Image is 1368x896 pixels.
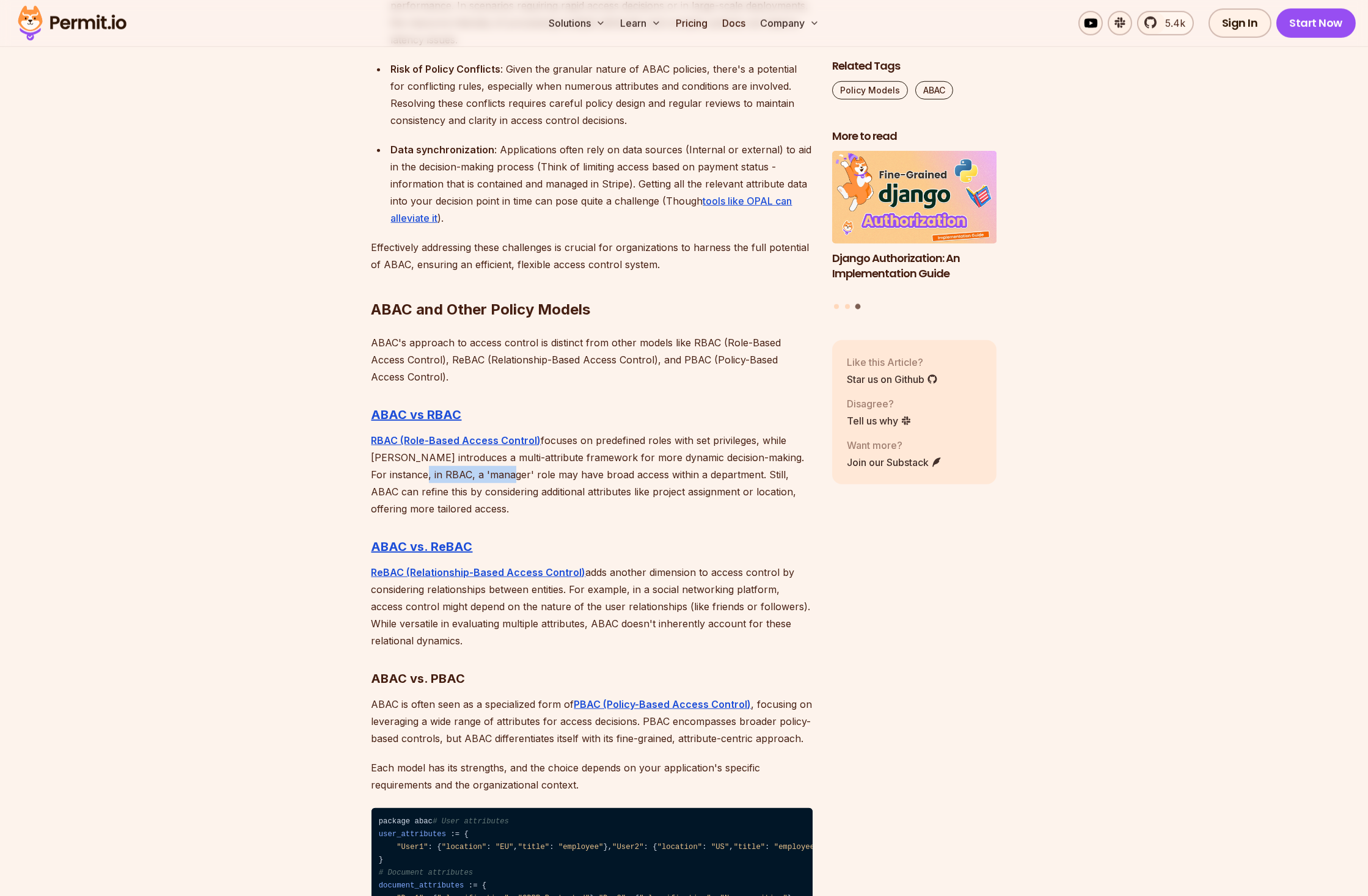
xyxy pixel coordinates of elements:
[518,843,549,851] span: "title"
[847,396,912,411] p: Disagree?
[717,11,750,35] a: Docs
[371,432,813,517] p: focuses on predefined roles with set privileges, while [PERSON_NAME] introduces a multi-attribute...
[755,11,824,35] button: Company
[612,843,643,851] span: "User2"
[847,413,912,428] a: Tell us why
[371,539,473,554] a: ABAC vs. ReBAC
[371,239,813,273] p: Effectively addressing these challenges is crucial for organizations to harness the full potentia...
[1209,9,1271,38] a: Sign In
[496,843,513,851] span: "EU"
[428,843,433,851] span: :
[379,881,464,890] span: document_attributes
[371,759,813,793] p: Each model has its strengths, and the choice depends on your application's specific requirements ...
[847,455,942,470] a: Join our Substack
[433,817,509,826] span: # User attributes
[915,81,953,100] a: ABAC
[371,671,466,686] strong: ABAC vs. PBAC
[482,881,486,890] span: {
[371,566,586,578] a: ReBAC (Relationship-Based Access Control)
[832,129,997,144] h2: More to read
[379,856,383,864] span: }
[847,355,938,370] p: Like this Article?
[371,434,541,446] a: RBAC (Role-Based Access Control)
[1276,9,1356,38] a: Start Now
[558,843,604,851] span: "employee"
[832,151,997,297] a: Django Authorization: An Implementation GuideDjango Authorization: An Implementation Guide
[437,843,441,851] span: {
[379,869,473,877] span: # Document attributes
[832,251,997,282] h3: Django Authorization: An Implementation Guide
[671,11,712,35] a: Pricing
[549,843,554,851] span: :
[734,843,765,851] span: "title"
[469,881,473,890] span: :
[473,881,477,890] span: =
[1137,11,1194,35] a: 5.4k
[391,63,501,75] strong: Risk of Policy Conflicts
[832,59,997,74] h2: Related Tags
[544,11,610,35] button: Solutions
[832,151,997,311] div: Posts
[371,696,813,747] p: ABAC is often seen as a specialized form of , focusing on leveraging a wide range of attributes f...
[845,304,850,309] button: Go to slide 2
[702,843,706,851] span: :
[464,830,468,839] span: {
[653,843,657,851] span: {
[391,141,813,227] div: : Applications often rely on data sources (Internal or external) to aid in the decision-making pr...
[832,151,997,244] img: Django Authorization: An Implementation Guide
[391,195,792,224] a: tools like OPAL can alleviate it
[832,81,908,100] a: Policy Models
[1158,16,1185,31] span: 5.4k
[379,830,446,839] span: user_attributes
[855,304,861,310] button: Go to slide 3
[442,843,487,851] span: "location"
[371,300,591,318] strong: ABAC and Other Policy Models
[455,830,459,839] span: =
[847,438,942,453] p: Want more?
[450,830,455,839] span: :
[486,843,491,851] span: :
[371,564,813,649] p: adds another dimension to access control by considering relationships between entities. For examp...
[397,843,428,851] span: "User1"
[832,151,997,297] li: 3 of 3
[644,843,648,851] span: :
[574,698,752,710] a: PBAC (Policy-Based Access Control)
[371,407,462,422] a: ABAC vs RBAC
[391,144,495,156] strong: Data synchronization
[615,11,666,35] button: Learn
[774,843,819,851] span: "employee"
[847,372,938,387] a: Star us on Github
[711,843,729,851] span: "US"
[603,843,607,851] span: }
[834,304,839,309] button: Go to slide 1
[12,2,132,44] img: Permit logo
[657,843,703,851] span: "location"
[371,334,813,385] p: ABAC's approach to access control is distinct from other models like RBAC (Role-Based Access Cont...
[391,60,813,129] div: : Given the granular nature of ABAC policies, there's a potential for conflicting rules, especial...
[765,843,769,851] span: :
